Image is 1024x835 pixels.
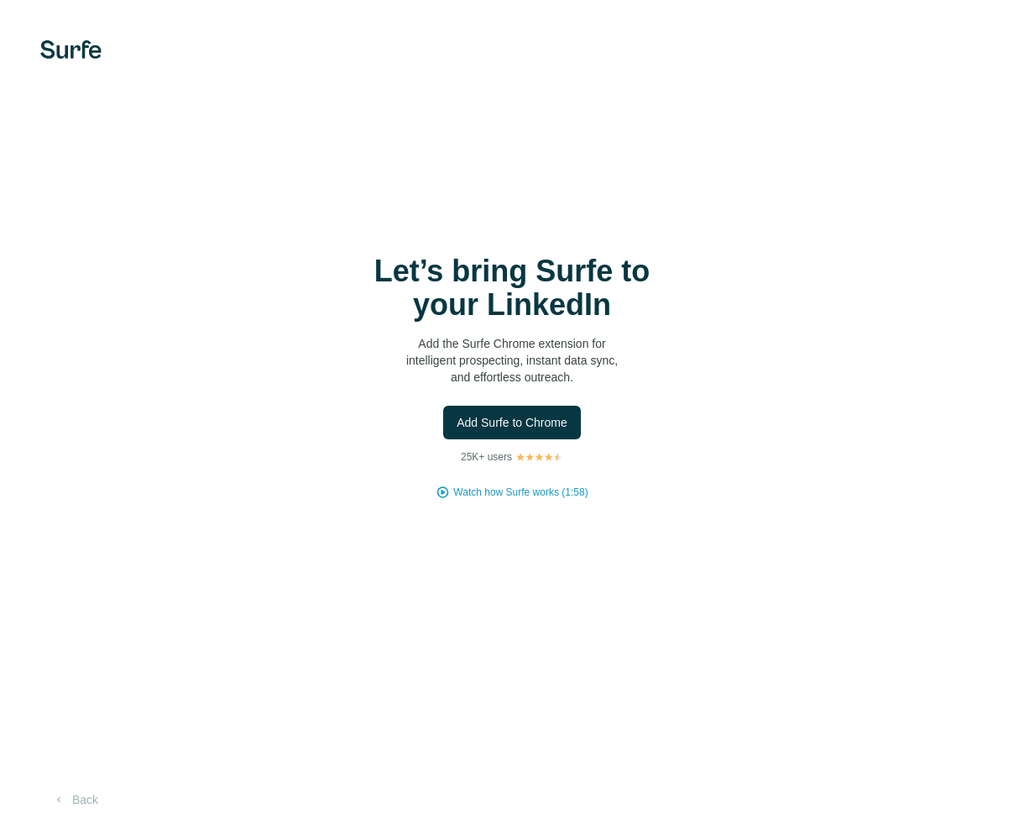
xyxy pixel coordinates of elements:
[344,335,680,386] p: Add the Surfe Chrome extension for intelligent prospecting, instant data sync, and effortless out...
[344,255,680,322] h1: Let’s bring Surfe to your LinkedIn
[461,449,512,465] p: 25K+ users
[40,40,102,59] img: Surfe's logo
[453,485,588,500] button: Watch how Surfe works (1:58)
[40,785,110,815] button: Back
[457,414,567,431] span: Add Surfe to Chrome
[443,406,581,439] button: Add Surfe to Chrome
[515,452,563,462] img: Rating Stars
